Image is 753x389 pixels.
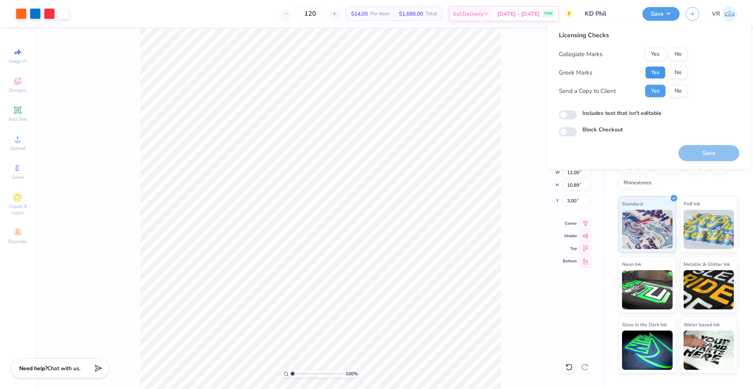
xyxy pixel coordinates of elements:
span: Top [563,246,577,251]
img: Neon Ink [622,270,673,309]
button: Yes [645,66,666,79]
span: Middle [563,233,577,239]
span: Total [426,10,437,18]
span: $1,686.00 [399,10,423,18]
button: No [669,66,688,79]
img: Vincent Roxas [722,6,737,22]
span: Water based Ink [684,320,720,329]
span: Est. Delivery [453,10,483,18]
span: 100 % [346,370,358,377]
span: Standard [622,200,643,208]
span: Image AI [9,58,27,64]
span: Center [563,221,577,226]
img: Metallic & Glitter Ink [684,270,734,309]
button: Yes [645,48,666,60]
span: Designs [9,87,26,93]
div: Rhinestones [618,177,657,189]
button: No [669,48,688,60]
span: Glow in the Dark Ink [622,320,667,329]
span: Bottom [563,258,577,264]
label: Block Checkout [582,125,623,134]
input: – – [295,7,326,21]
span: Per Item [370,10,389,18]
span: VR [712,9,720,18]
button: Save [642,7,680,21]
div: Collegiate Marks [559,50,602,59]
div: Licensing Checks [559,31,688,40]
button: No [669,85,688,97]
span: Decorate [8,238,27,245]
button: Yes [645,85,666,97]
img: Puff Ink [684,210,734,249]
span: Clipart & logos [4,203,31,216]
span: Puff Ink [684,200,700,208]
span: [DATE] - [DATE] [497,10,540,18]
div: Greek Marks [559,68,592,77]
img: Water based Ink [684,331,734,370]
span: Chat with us. [47,365,80,372]
img: Standard [622,210,673,249]
div: Send a Copy to Client [559,87,616,96]
span: Greek [12,174,24,180]
img: Glow in the Dark Ink [622,331,673,370]
input: Untitled Design [579,6,637,22]
label: Includes text that isn't editable [582,109,662,117]
span: Neon Ink [622,260,641,268]
a: VR [712,6,737,22]
span: Metallic & Glitter Ink [684,260,730,268]
strong: Need help? [19,365,47,372]
span: Upload [10,145,25,151]
span: Add Text [8,116,27,122]
span: $14.05 [351,10,368,18]
span: FREE [544,11,553,16]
